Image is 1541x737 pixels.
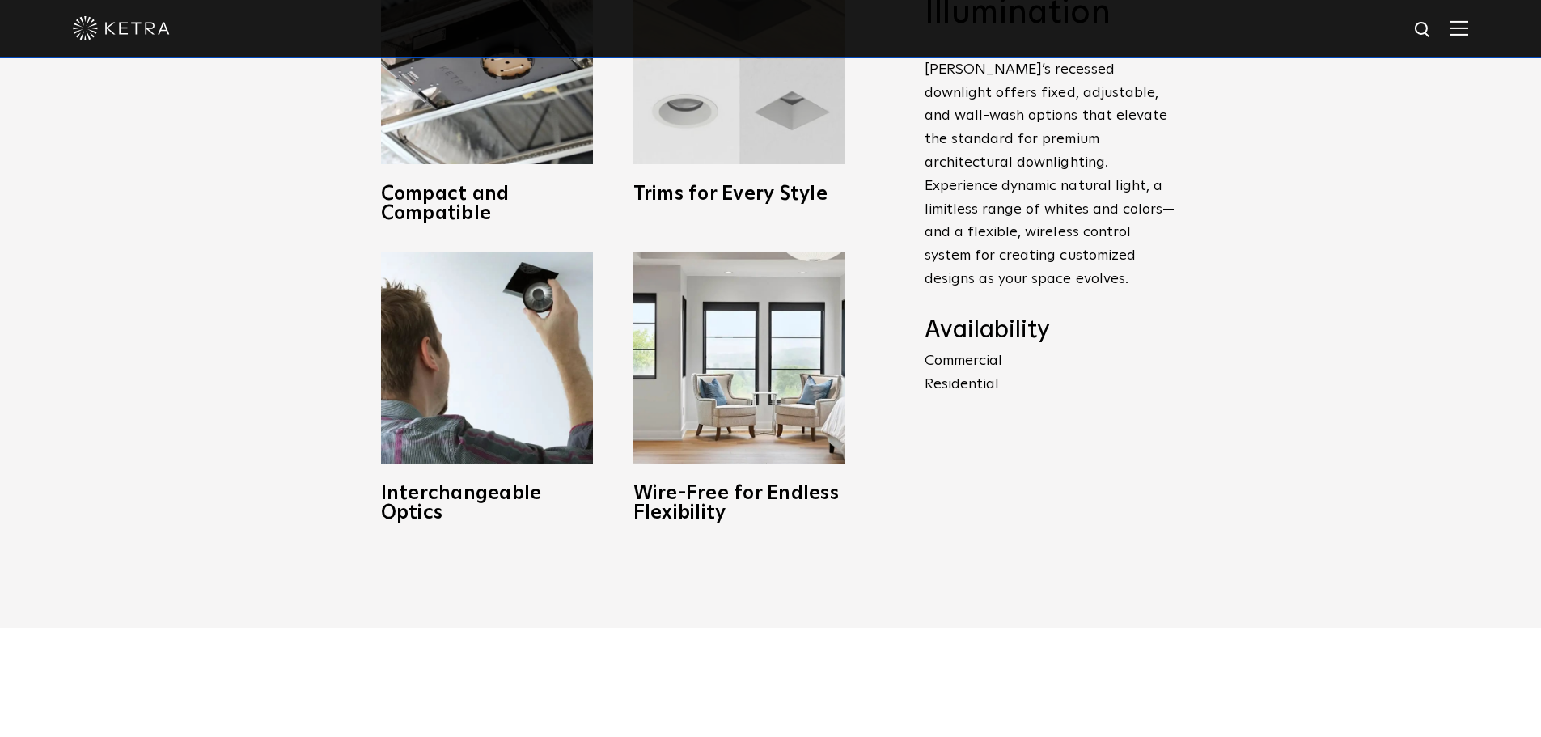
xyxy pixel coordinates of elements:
[925,58,1175,291] p: [PERSON_NAME]’s recessed downlight offers fixed, adjustable, and wall-wash options that elevate t...
[1413,20,1433,40] img: search icon
[1450,20,1468,36] img: Hamburger%20Nav.svg
[381,484,593,523] h3: Interchangeable Optics
[633,184,845,204] h3: Trims for Every Style
[73,16,170,40] img: ketra-logo-2019-white
[381,184,593,223] h3: Compact and Compatible
[633,484,845,523] h3: Wire-Free for Endless Flexibility
[633,252,845,464] img: D3_WV_Bedroom
[925,349,1175,396] p: Commercial Residential
[381,252,593,464] img: D3_OpticSwap
[925,316,1175,346] h4: Availability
